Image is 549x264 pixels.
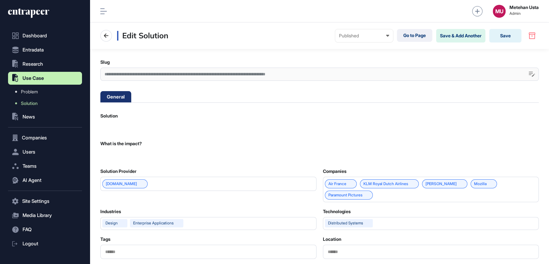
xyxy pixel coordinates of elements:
[8,29,82,42] a: Dashboard
[100,113,118,118] label: Solution
[8,195,82,208] button: Site Settings
[23,47,44,52] span: Entradata
[100,169,136,174] label: Solution Provider
[8,223,82,236] button: FAQ
[489,29,521,42] button: Save
[100,217,316,230] button: Designenterprise applications
[474,182,487,186] a: Mozilla
[339,33,389,38] div: Published
[23,178,41,183] span: AI Agent
[8,110,82,123] button: News
[323,209,351,214] label: Technologies
[328,182,346,186] a: Air France
[363,182,408,186] a: KLM Royal Dutch Airlines
[105,221,118,225] div: Design
[100,209,121,214] label: Industries
[117,31,168,41] h3: Edit Solution
[323,217,539,230] button: distributed systems
[106,182,137,186] a: [DOMAIN_NAME]
[8,146,82,158] button: Users
[436,29,485,42] button: Save & Add Another
[323,237,341,242] label: Location
[21,89,38,94] span: Problem
[100,237,110,242] label: Tags
[133,221,174,225] div: enterprise applications
[100,60,110,65] label: Slug
[8,160,82,173] button: Teams
[23,149,35,155] span: Users
[23,241,38,246] span: Logout
[23,114,35,119] span: News
[493,5,506,18] button: MU
[100,141,142,146] label: What is the impact?
[23,76,44,81] span: Use Case
[21,101,38,106] span: Solution
[328,193,362,197] a: Paramount Pictures
[8,58,82,71] button: Research
[8,43,82,56] button: Entradata
[11,98,82,109] a: Solution
[328,221,363,225] div: distributed systems
[23,61,43,67] span: Research
[22,199,50,204] span: Site Settings
[23,213,52,218] span: Media Library
[397,29,432,42] a: Go to Page
[323,169,346,174] label: Companies
[8,72,82,85] button: Use Case
[11,86,82,98] a: Problem
[100,91,131,102] li: General
[23,227,32,232] span: FAQ
[22,135,47,140] span: Companies
[8,174,82,187] button: AI Agent
[509,5,539,10] strong: Metehan Usta
[23,164,37,169] span: Teams
[23,33,47,38] span: Dashboard
[8,131,82,144] button: Companies
[8,209,82,222] button: Media Library
[425,182,457,186] a: [PERSON_NAME]
[509,11,539,16] span: Admin
[8,237,82,250] a: Logout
